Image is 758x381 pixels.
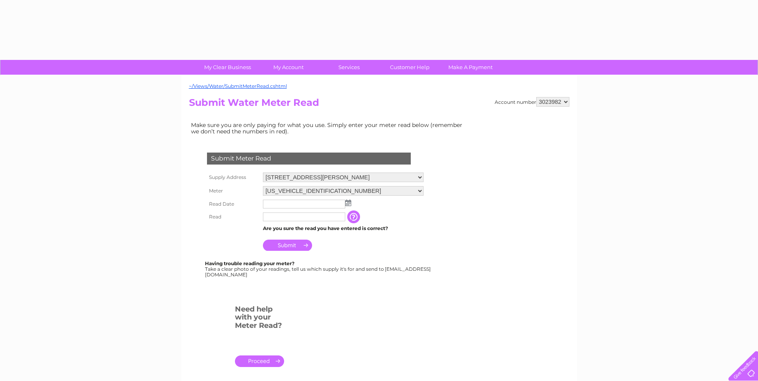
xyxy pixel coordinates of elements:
[205,210,261,223] th: Read
[205,261,432,277] div: Take a clear photo of your readings, tell us which supply it's for and send to [EMAIL_ADDRESS][DO...
[495,97,569,107] div: Account number
[347,210,362,223] input: Information
[235,304,284,334] h3: Need help with your Meter Read?
[377,60,443,75] a: Customer Help
[345,200,351,206] img: ...
[255,60,321,75] a: My Account
[438,60,503,75] a: Make A Payment
[189,97,569,112] h2: Submit Water Meter Read
[189,120,469,137] td: Make sure you are only paying for what you use. Simply enter your meter read below (remember we d...
[195,60,261,75] a: My Clear Business
[189,83,287,89] a: ~/Views/Water/SubmitMeterRead.cshtml
[205,184,261,198] th: Meter
[263,240,312,251] input: Submit
[205,260,294,266] b: Having trouble reading your meter?
[207,153,411,165] div: Submit Meter Read
[261,223,426,234] td: Are you sure the read you have entered is correct?
[205,198,261,210] th: Read Date
[235,355,284,367] a: .
[316,60,382,75] a: Services
[205,171,261,184] th: Supply Address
